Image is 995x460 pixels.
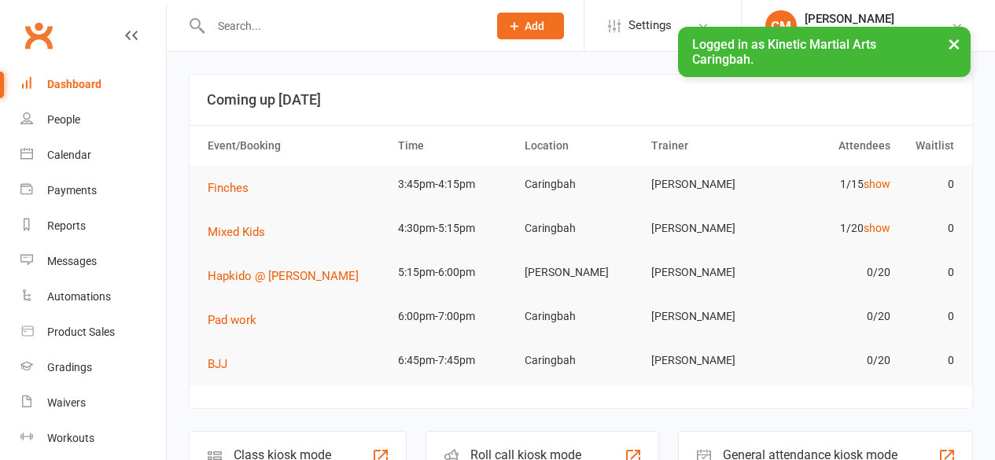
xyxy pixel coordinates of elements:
[644,342,771,379] td: [PERSON_NAME]
[208,311,267,329] button: Pad work
[771,298,897,335] td: 0/20
[391,210,518,247] td: 4:30pm-5:15pm
[47,184,97,197] div: Payments
[897,254,961,291] td: 0
[518,210,644,247] td: Caringbah
[20,138,166,173] a: Calendar
[897,166,961,203] td: 0
[525,20,544,32] span: Add
[20,67,166,102] a: Dashboard
[864,178,890,190] a: show
[771,126,897,166] th: Attendees
[47,255,97,267] div: Messages
[897,298,961,335] td: 0
[692,37,876,67] span: Logged in as Kinetic Martial Arts Caringbah.
[805,12,951,26] div: [PERSON_NAME]
[518,126,644,166] th: Location
[864,222,890,234] a: show
[897,126,961,166] th: Waitlist
[208,223,276,241] button: Mixed Kids
[518,298,644,335] td: Caringbah
[644,166,771,203] td: [PERSON_NAME]
[497,13,564,39] button: Add
[644,126,771,166] th: Trainer
[940,27,968,61] button: ×
[208,313,256,327] span: Pad work
[391,254,518,291] td: 5:15pm-6:00pm
[47,432,94,444] div: Workouts
[201,126,391,166] th: Event/Booking
[206,15,477,37] input: Search...
[391,342,518,379] td: 6:45pm-7:45pm
[47,396,86,409] div: Waivers
[20,208,166,244] a: Reports
[208,357,227,371] span: BJJ
[644,298,771,335] td: [PERSON_NAME]
[628,8,672,43] span: Settings
[805,26,951,40] div: Kinetic Martial Arts Caringbah
[47,113,80,126] div: People
[20,102,166,138] a: People
[391,166,518,203] td: 3:45pm-4:15pm
[47,290,111,303] div: Automations
[518,166,644,203] td: Caringbah
[20,350,166,385] a: Gradings
[518,342,644,379] td: Caringbah
[771,342,897,379] td: 0/20
[20,279,166,315] a: Automations
[897,342,961,379] td: 0
[20,173,166,208] a: Payments
[644,254,771,291] td: [PERSON_NAME]
[20,244,166,279] a: Messages
[208,225,265,239] span: Mixed Kids
[391,126,518,166] th: Time
[20,385,166,421] a: Waivers
[518,254,644,291] td: [PERSON_NAME]
[771,210,897,247] td: 1/20
[208,178,260,197] button: Finches
[208,355,238,374] button: BJJ
[771,166,897,203] td: 1/15
[47,361,92,374] div: Gradings
[20,421,166,456] a: Workouts
[47,326,115,338] div: Product Sales
[47,149,91,161] div: Calendar
[47,219,86,232] div: Reports
[765,10,797,42] div: CM
[771,254,897,291] td: 0/20
[19,16,58,55] a: Clubworx
[47,78,101,90] div: Dashboard
[208,269,359,283] span: Hapkido @ [PERSON_NAME]
[391,298,518,335] td: 6:00pm-7:00pm
[897,210,961,247] td: 0
[207,92,955,108] h3: Coming up [DATE]
[20,315,166,350] a: Product Sales
[208,181,249,195] span: Finches
[208,267,370,285] button: Hapkido @ [PERSON_NAME]
[644,210,771,247] td: [PERSON_NAME]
